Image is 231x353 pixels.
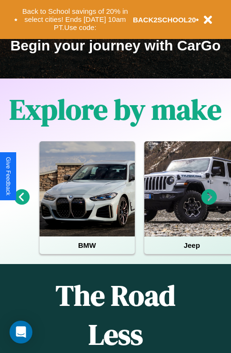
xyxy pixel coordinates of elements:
div: Open Intercom Messenger [10,321,32,343]
div: Give Feedback [5,157,11,196]
h4: BMW [40,236,135,254]
h1: Explore by make [10,90,221,129]
button: Back to School savings of 20% in select cities! Ends [DATE] 10am PT.Use code: [18,5,133,34]
b: BACK2SCHOOL20 [133,16,196,24]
